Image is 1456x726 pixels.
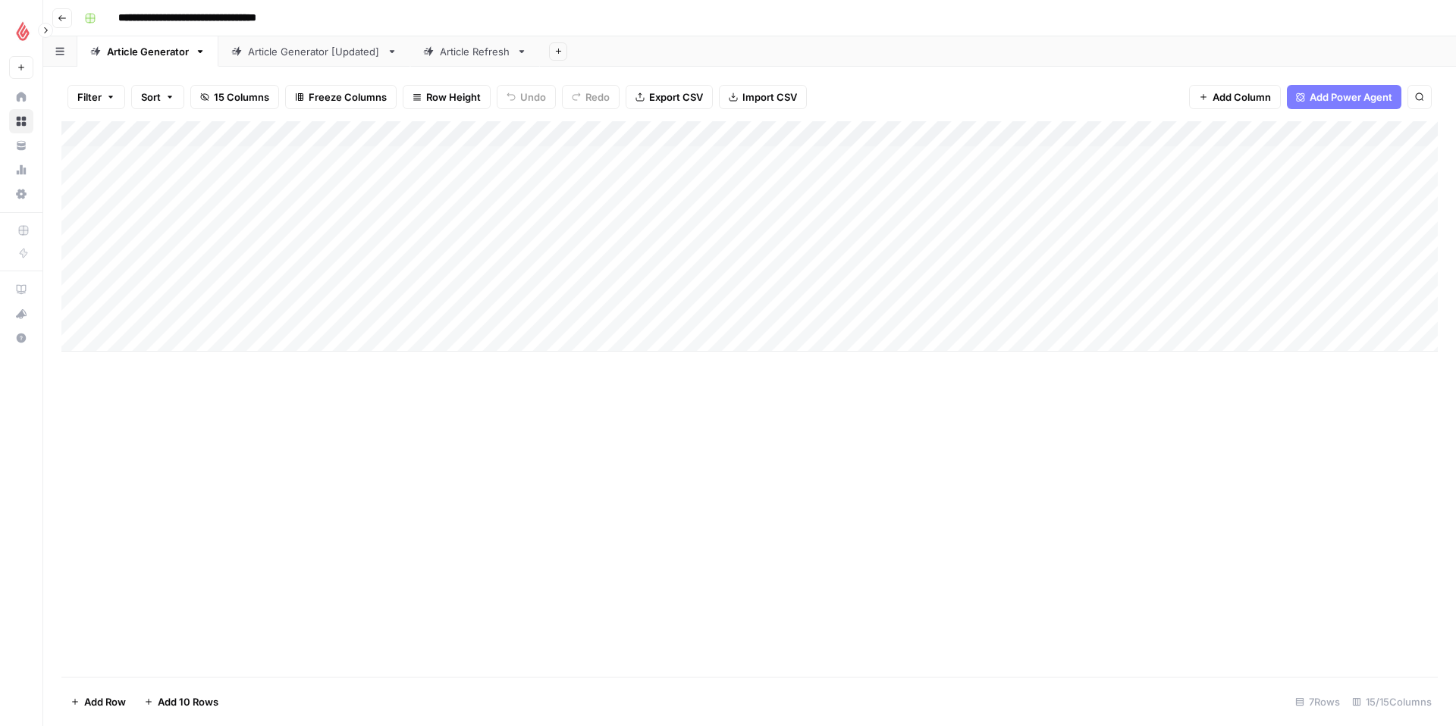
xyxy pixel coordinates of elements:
[410,36,540,67] a: Article Refresh
[719,85,807,109] button: Import CSV
[135,690,227,714] button: Add 10 Rows
[9,109,33,133] a: Browse
[190,85,279,109] button: 15 Columns
[248,44,381,59] div: Article Generator [Updated]
[562,85,620,109] button: Redo
[9,85,33,109] a: Home
[520,89,546,105] span: Undo
[1346,690,1438,714] div: 15/15 Columns
[309,89,387,105] span: Freeze Columns
[77,89,102,105] span: Filter
[9,182,33,206] a: Settings
[1189,85,1281,109] button: Add Column
[218,36,410,67] a: Article Generator [Updated]
[497,85,556,109] button: Undo
[67,85,125,109] button: Filter
[77,36,218,67] a: Article Generator
[626,85,713,109] button: Export CSV
[426,89,481,105] span: Row Height
[440,44,510,59] div: Article Refresh
[585,89,610,105] span: Redo
[649,89,703,105] span: Export CSV
[9,277,33,302] a: AirOps Academy
[742,89,797,105] span: Import CSV
[1310,89,1392,105] span: Add Power Agent
[141,89,161,105] span: Sort
[61,690,135,714] button: Add Row
[10,302,33,325] div: What's new?
[9,17,36,45] img: Lightspeed Logo
[158,694,218,709] span: Add 10 Rows
[9,326,33,350] button: Help + Support
[403,85,491,109] button: Row Height
[9,133,33,158] a: Your Data
[1287,85,1401,109] button: Add Power Agent
[9,302,33,326] button: What's new?
[1213,89,1271,105] span: Add Column
[285,85,397,109] button: Freeze Columns
[214,89,269,105] span: 15 Columns
[9,12,33,50] button: Workspace: Lightspeed
[84,694,126,709] span: Add Row
[107,44,189,59] div: Article Generator
[1289,690,1346,714] div: 7 Rows
[131,85,184,109] button: Sort
[9,158,33,182] a: Usage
